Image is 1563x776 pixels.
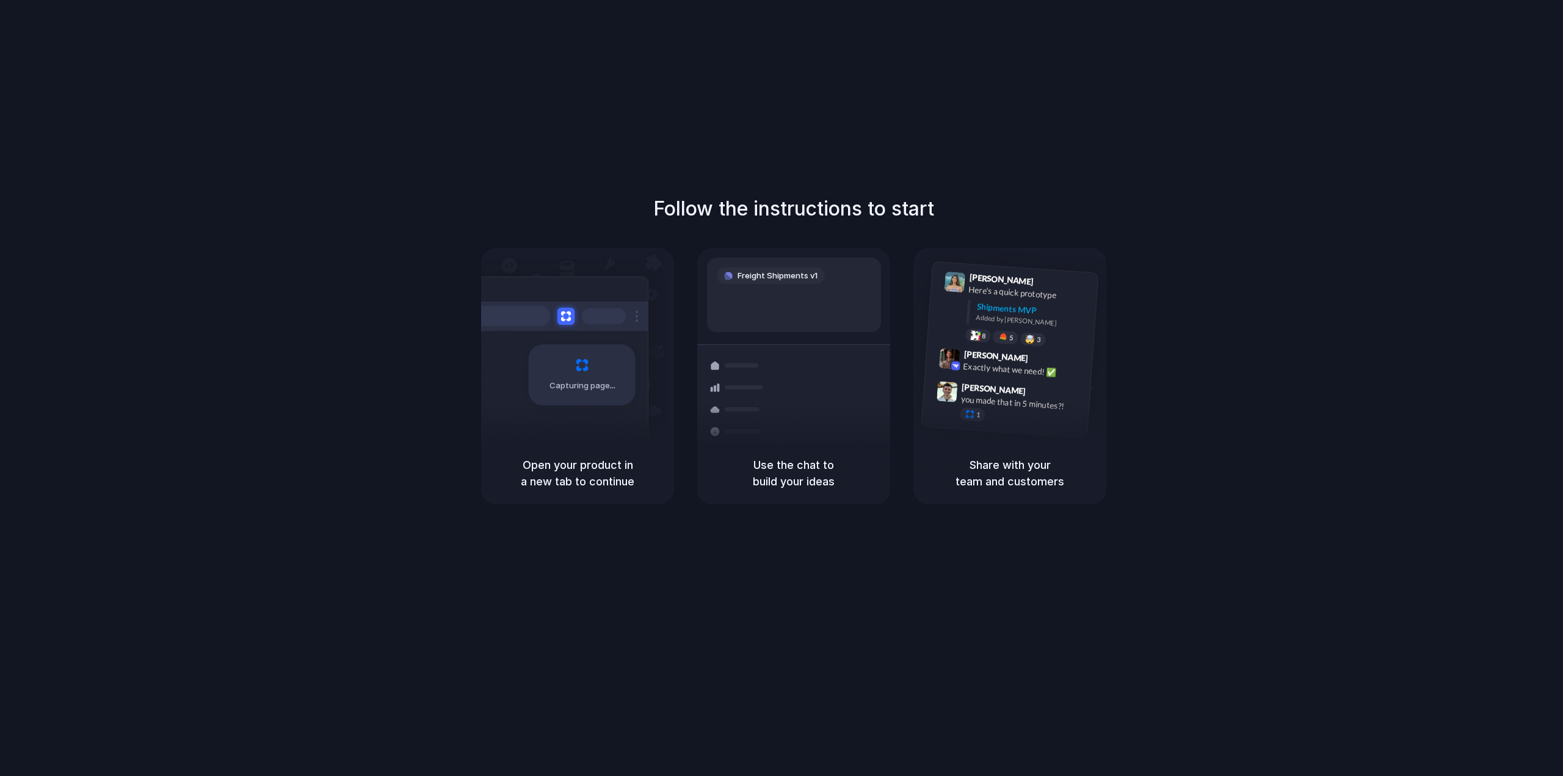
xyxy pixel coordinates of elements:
div: Shipments MVP [976,300,1089,321]
span: 9:41 AM [1037,277,1062,291]
div: Added by [PERSON_NAME] [976,313,1088,330]
span: [PERSON_NAME] [963,347,1028,365]
span: Capturing page [549,380,617,392]
h5: Open your product in a new tab to continue [496,457,659,490]
div: Here's a quick prototype [968,283,1090,304]
span: [PERSON_NAME] [962,380,1026,398]
span: [PERSON_NAME] [969,270,1034,288]
h5: Use the chat to build your ideas [712,457,876,490]
div: 🤯 [1025,335,1035,344]
span: 9:42 AM [1032,353,1057,368]
div: Exactly what we need! ✅ [963,360,1085,380]
span: 8 [982,333,986,339]
div: you made that in 5 minutes?! [960,393,1082,413]
span: 1 [976,412,981,418]
span: 3 [1037,336,1041,343]
span: Freight Shipments v1 [738,270,818,282]
span: 5 [1009,335,1014,341]
h1: Follow the instructions to start [653,194,934,223]
span: 9:47 AM [1029,386,1054,401]
h5: Share with your team and customers [928,457,1092,490]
